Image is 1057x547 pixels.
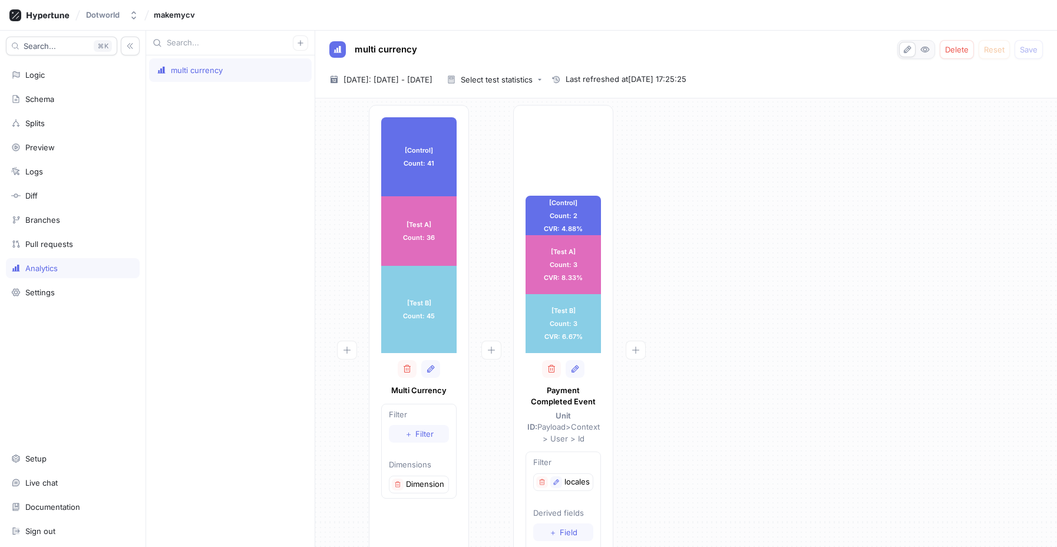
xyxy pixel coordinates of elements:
[24,42,56,50] span: Search...
[25,215,60,225] div: Branches
[405,430,412,437] span: ＋
[560,529,577,536] span: Field
[984,46,1005,53] span: Reset
[25,167,43,176] div: Logs
[25,239,73,249] div: Pull requests
[533,457,593,469] p: Filter
[25,118,45,128] div: Splits
[389,409,449,421] p: Filter
[154,11,195,19] span: makemycv
[389,425,449,443] button: ＋Filter
[415,430,434,437] span: Filter
[526,294,601,353] div: [Test B] Count: 3 CVR: 6.67%
[25,263,58,273] div: Analytics
[381,385,457,397] p: Multi Currency
[526,385,601,408] p: Payment Completed Event
[381,266,457,353] div: [Test B] Count: 45
[461,76,533,84] div: Select test statistics
[1015,40,1043,59] button: Save
[526,235,601,294] div: [Test A] Count: 3 CVR: 8.33%
[25,143,55,152] div: Preview
[25,454,47,463] div: Setup
[533,523,593,541] button: ＋Field
[406,479,446,490] p: Dimension 1
[86,10,120,20] div: Dotworld
[94,40,112,52] div: K
[25,94,54,104] div: Schema
[6,37,117,55] button: Search...K
[381,117,457,196] div: [Control] Count: 41
[389,459,449,471] p: Dimensions
[25,526,55,536] div: Sign out
[549,529,557,536] span: ＋
[25,288,55,297] div: Settings
[564,476,590,488] p: locales filter
[167,37,293,49] input: Search...
[526,410,601,445] p: Payload > Context > User > Id
[6,497,140,517] a: Documentation
[442,71,547,88] button: Select test statistics
[979,40,1010,59] button: Reset
[940,40,974,59] button: Delete
[566,74,686,85] span: Last refreshed at [DATE] 17:25:25
[81,5,143,25] button: Dotworld
[343,74,432,85] span: [DATE]: [DATE] - [DATE]
[171,65,223,75] div: multi currency
[355,45,417,54] span: multi currency
[526,196,601,235] div: [Control] Count: 2 CVR: 4.88%
[533,508,593,519] p: Derived fields
[25,70,45,80] div: Logic
[945,46,969,53] span: Delete
[25,502,80,512] div: Documentation
[25,191,38,200] div: Diff
[1020,46,1038,53] span: Save
[381,196,457,266] div: [Test A] Count: 36
[25,478,58,487] div: Live chat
